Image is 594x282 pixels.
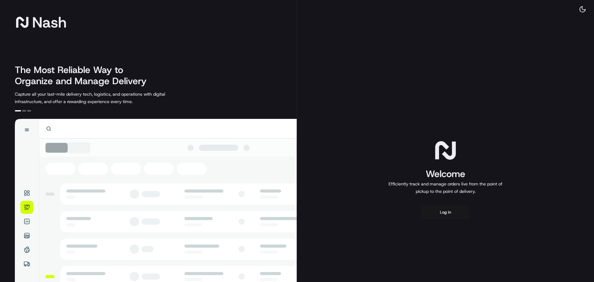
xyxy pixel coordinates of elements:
[421,205,470,220] button: Log in
[15,64,153,87] h2: The Most Reliable Way to Organize and Manage Delivery
[15,90,193,105] p: Capture all your last-mile delivery tech, logistics, and operations with digital infrastructure, ...
[32,16,67,28] span: Nash
[386,180,505,195] p: Efficiently track and manage orders live from the point of pickup to the point of delivery.
[386,168,505,180] h1: Welcome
